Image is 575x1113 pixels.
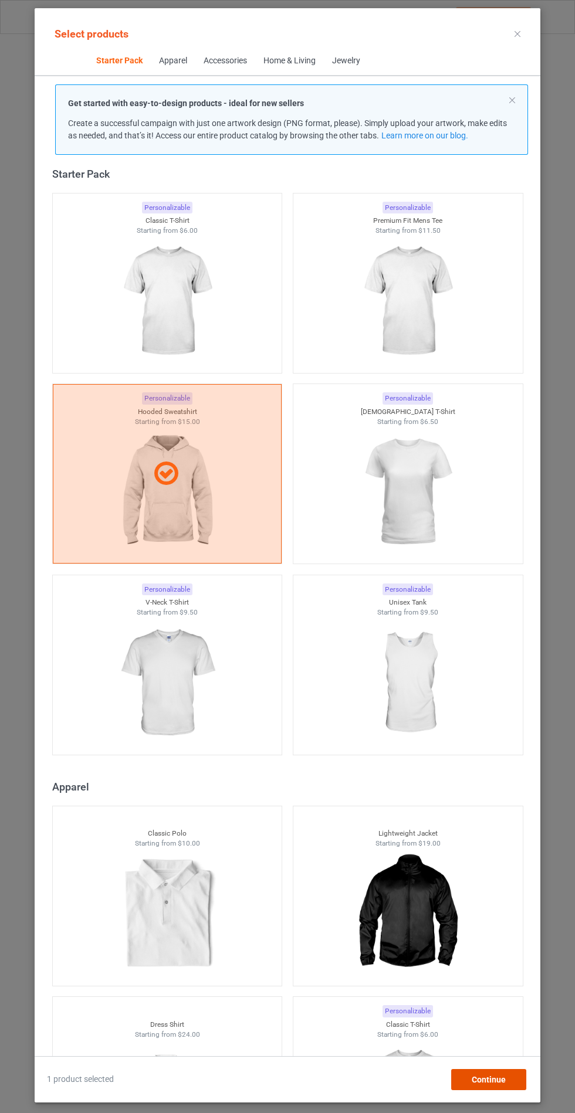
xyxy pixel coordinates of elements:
span: Starter Pack [87,47,150,75]
div: Unisex Tank [293,598,523,608]
span: 1 product selected [47,1074,114,1085]
img: regular.jpg [114,236,219,367]
div: Personalizable [383,202,433,214]
span: Create a successful campaign with just one artwork design (PNG format, please). Simply upload you... [68,118,507,140]
div: Classic T-Shirt [293,1020,523,1030]
span: Continue [472,1075,506,1084]
div: Home & Living [263,55,315,67]
div: Starting from [293,1030,523,1040]
span: $9.50 [420,608,438,616]
img: regular.jpg [355,617,460,749]
div: [DEMOGRAPHIC_DATA] T-Shirt [293,407,523,417]
img: regular.jpg [114,849,219,980]
div: Apparel [52,780,529,793]
div: Starting from [293,608,523,617]
img: regular.jpg [355,236,460,367]
div: Starting from [53,608,282,617]
span: $9.50 [180,608,198,616]
span: $24.00 [177,1030,199,1039]
div: Classic T-Shirt [53,216,282,226]
div: Classic Polo [53,829,282,839]
img: regular.jpg [355,426,460,558]
div: Continue [451,1069,526,1090]
div: V-Neck T-Shirt [53,598,282,608]
div: Jewelry [332,55,360,67]
img: regular.jpg [355,849,460,980]
span: $6.50 [420,418,438,426]
strong: Get started with easy-to-design products - ideal for new sellers [68,99,304,108]
div: Lightweight Jacket [293,829,523,839]
div: Personalizable [383,1005,433,1017]
span: $11.50 [418,226,441,235]
div: Personalizable [383,583,433,596]
div: Personalizable [142,202,192,214]
span: $6.00 [420,1030,438,1039]
span: $6.00 [180,226,198,235]
div: Starting from [293,839,523,849]
div: Starter Pack [52,167,529,181]
div: Accessories [203,55,246,67]
div: Starting from [53,1030,282,1040]
span: $19.00 [418,839,441,847]
div: Personalizable [142,583,192,596]
div: Starting from [293,417,523,427]
div: Starting from [293,226,523,236]
span: Select products [55,28,128,40]
div: Starting from [53,226,282,236]
img: regular.jpg [114,617,219,749]
a: Learn more on our blog. [381,131,468,140]
div: Premium Fit Mens Tee [293,216,523,226]
div: Personalizable [383,392,433,405]
div: Dress Shirt [53,1020,282,1030]
span: $10.00 [177,839,199,847]
div: Apparel [158,55,187,67]
div: Starting from [53,839,282,849]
